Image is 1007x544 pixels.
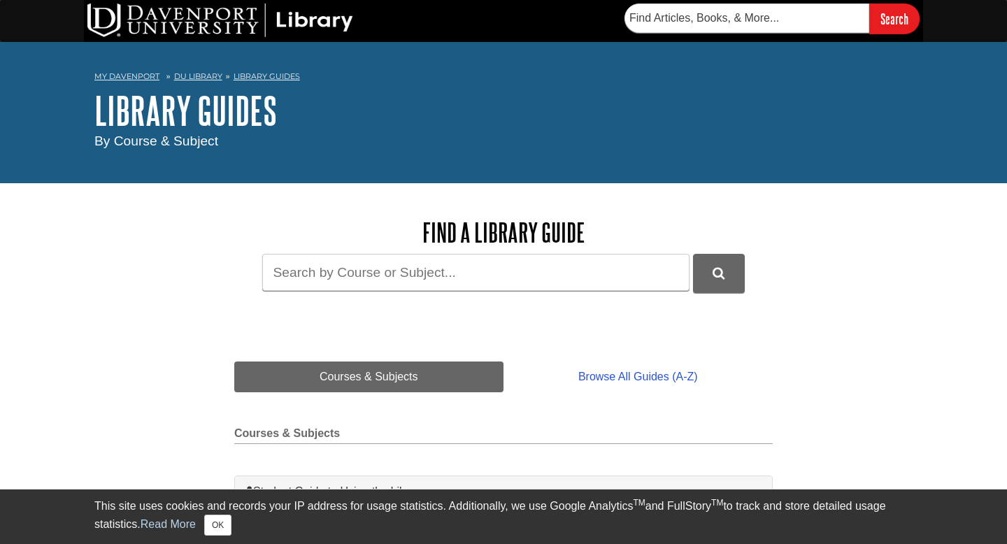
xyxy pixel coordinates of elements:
[204,515,231,536] button: Close
[141,518,196,530] a: Read More
[94,71,159,83] a: My Davenport
[633,498,645,508] sup: TM
[94,131,913,152] div: By Course & Subject
[87,3,353,37] img: DU Library
[94,67,913,90] nav: breadcrumb
[234,362,503,392] a: Courses & Subjects
[713,267,724,280] i: Search Library Guides
[94,498,913,536] div: This site uses cookies and records your IP address for usage statistics. Additionally, we use Goo...
[234,427,773,444] h2: Courses & Subjects
[503,362,773,392] a: Browse All Guides (A-Z)
[234,218,773,247] h2: Find a Library Guide
[245,483,762,500] a: Student Guide to Using the Library
[624,3,869,33] input: Find Articles, Books, & More...
[869,3,920,34] input: Search
[234,71,300,81] a: Library Guides
[624,3,920,34] form: Searches DU Library's articles, books, and more
[262,254,690,291] input: Search by Course or Subject...
[711,498,723,508] sup: TM
[94,90,913,131] h1: Library Guides
[174,71,222,81] a: DU Library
